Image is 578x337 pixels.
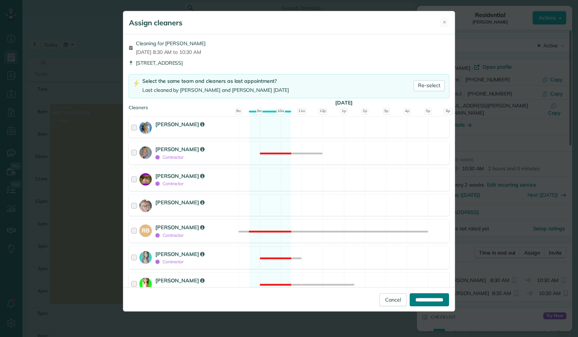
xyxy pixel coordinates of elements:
[139,225,152,235] strong: RB
[155,277,204,284] strong: [PERSON_NAME]
[155,233,184,238] span: Contractor
[133,80,139,87] img: lightning-bolt-icon-94e5364df696ac2de96d3a42b8a9ff6ba979493684c50e6bbbcda72601fa0d29.png
[155,181,184,186] span: Contractor
[155,154,184,160] span: Contractor
[414,80,445,91] a: Re-select
[155,224,204,231] strong: [PERSON_NAME]
[155,251,204,257] strong: [PERSON_NAME]
[443,19,447,26] span: ✕
[136,48,206,56] span: [DATE] 8:30 AM to 10:30 AM
[129,104,449,106] div: Cleaners
[129,18,182,28] h5: Assign cleaners
[155,146,204,153] strong: [PERSON_NAME]
[155,199,204,206] strong: [PERSON_NAME]
[142,86,289,94] div: Last cleaned by [PERSON_NAME] and [PERSON_NAME] [DATE]
[379,293,407,306] a: Cancel
[142,77,289,85] div: Select the same team and cleaners as last appointment?
[155,121,204,128] strong: [PERSON_NAME]
[129,59,449,67] div: [STREET_ADDRESS]
[155,172,204,179] strong: [PERSON_NAME]
[155,259,184,264] span: Contractor
[136,40,206,47] span: Cleaning for [PERSON_NAME]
